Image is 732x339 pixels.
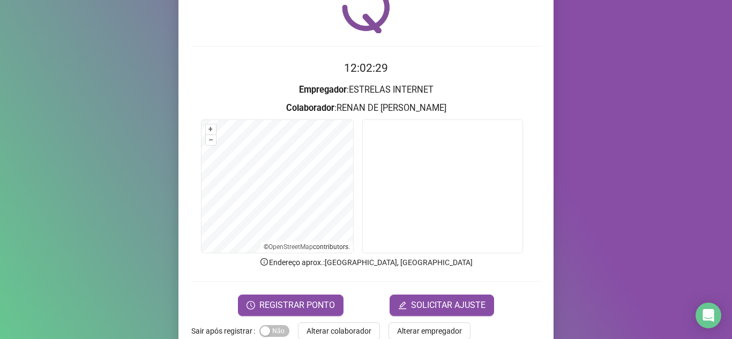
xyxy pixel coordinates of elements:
[259,257,269,267] span: info-circle
[411,299,485,312] span: SOLICITAR AJUSTE
[299,85,347,95] strong: Empregador
[238,295,343,316] button: REGISTRAR PONTO
[344,62,388,74] time: 12:02:29
[191,101,541,115] h3: : RENAN DE [PERSON_NAME]
[247,301,255,310] span: clock-circle
[398,301,407,310] span: edit
[259,299,335,312] span: REGISTRAR PONTO
[696,303,721,328] div: Open Intercom Messenger
[191,257,541,268] p: Endereço aprox. : [GEOGRAPHIC_DATA], [GEOGRAPHIC_DATA]
[286,103,334,113] strong: Colaborador
[191,83,541,97] h3: : ESTRELAS INTERNET
[206,124,216,134] button: +
[307,325,371,337] span: Alterar colaborador
[206,135,216,145] button: –
[264,243,350,251] li: © contributors.
[268,243,313,251] a: OpenStreetMap
[390,295,494,316] button: editSOLICITAR AJUSTE
[397,325,462,337] span: Alterar empregador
